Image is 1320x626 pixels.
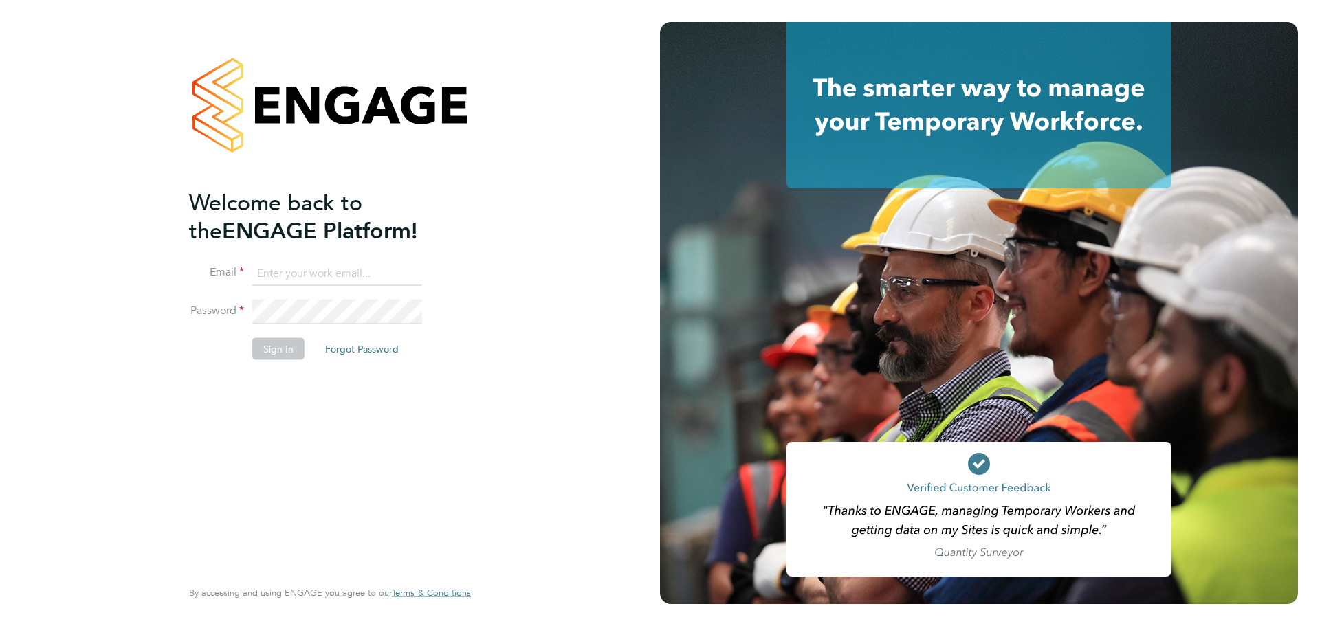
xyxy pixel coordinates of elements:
span: Terms & Conditions [392,587,471,599]
input: Enter your work email... [252,261,422,286]
h2: ENGAGE Platform! [189,188,457,245]
button: Sign In [252,338,305,360]
span: By accessing and using ENGAGE you agree to our [189,587,471,599]
span: Welcome back to the [189,189,362,244]
label: Password [189,304,244,318]
a: Terms & Conditions [392,588,471,599]
button: Forgot Password [314,338,410,360]
label: Email [189,265,244,280]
